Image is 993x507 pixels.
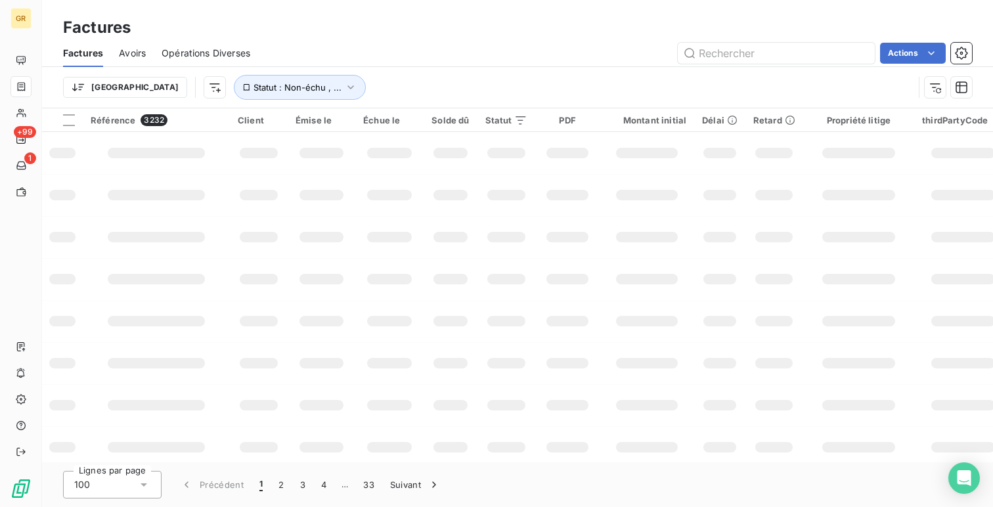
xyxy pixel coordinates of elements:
button: 2 [271,471,292,498]
button: 33 [355,471,382,498]
button: 1 [252,471,271,498]
div: Client [238,115,280,125]
div: Délai [702,115,738,125]
span: Opérations Diverses [162,47,250,60]
div: Échue le [363,115,416,125]
span: 100 [74,478,90,491]
input: Rechercher [678,43,875,64]
span: 1 [24,152,36,164]
button: Actions [880,43,946,64]
span: Référence [91,115,135,125]
div: Open Intercom Messenger [948,462,980,494]
span: 3232 [141,114,167,126]
button: Suivant [382,471,449,498]
div: GR [11,8,32,29]
button: Statut : Non-échu , ... [234,75,366,100]
button: [GEOGRAPHIC_DATA] [63,77,187,98]
span: Avoirs [119,47,146,60]
div: Solde dû [431,115,469,125]
div: Statut [485,115,528,125]
span: Factures [63,47,103,60]
div: PDF [543,115,591,125]
div: Propriété litige [811,115,906,125]
div: Émise le [296,115,347,125]
span: Statut : Non-échu , ... [254,82,342,93]
button: 4 [313,471,334,498]
span: … [334,474,355,495]
div: Retard [753,115,795,125]
button: Précédent [172,471,252,498]
h3: Factures [63,16,131,39]
div: Montant initial [607,115,686,125]
button: 3 [292,471,313,498]
span: +99 [14,126,36,138]
span: 1 [259,478,263,491]
img: Logo LeanPay [11,478,32,499]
